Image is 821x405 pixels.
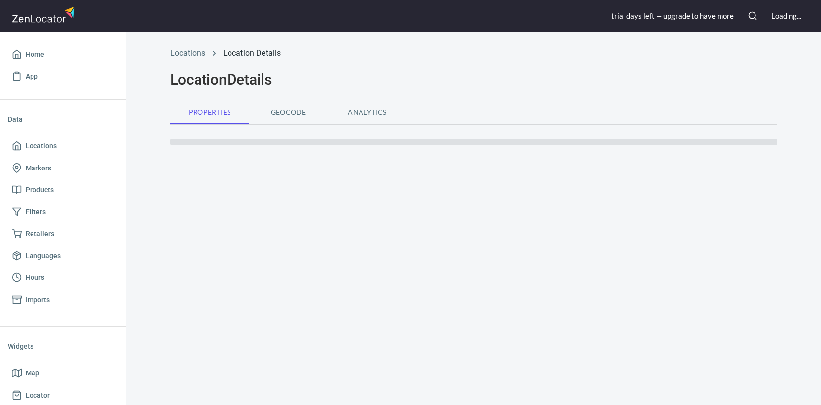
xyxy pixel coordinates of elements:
a: Locations [170,48,205,58]
span: Filters [26,206,46,218]
span: Imports [26,294,50,306]
span: Languages [26,250,61,262]
a: Map [8,362,118,384]
h2: Location Details [170,71,777,89]
nav: breadcrumb [170,47,777,59]
div: trial day s left — upgrade to have more [611,11,734,21]
img: zenlocator [12,4,78,25]
a: Imports [8,289,118,311]
a: Hours [8,267,118,289]
button: Search [742,5,763,27]
span: Home [26,48,44,61]
span: Hours [26,271,44,284]
li: Widgets [8,335,118,358]
a: Location Details [223,48,281,58]
a: App [8,66,118,88]
a: Filters [8,201,118,223]
span: App [26,70,38,83]
span: Products [26,184,54,196]
span: Analytics [334,106,401,119]
span: Map [26,367,39,379]
span: Geocode [255,106,322,119]
span: Markers [26,162,51,174]
div: Loading... [771,11,801,21]
span: Locations [26,140,57,152]
a: Home [8,43,118,66]
a: Retailers [8,223,118,245]
li: Data [8,107,118,131]
span: Locator [26,389,50,402]
span: Properties [176,106,243,119]
a: Markers [8,157,118,179]
a: Products [8,179,118,201]
a: Locations [8,135,118,157]
span: Retailers [26,228,54,240]
a: Languages [8,245,118,267]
